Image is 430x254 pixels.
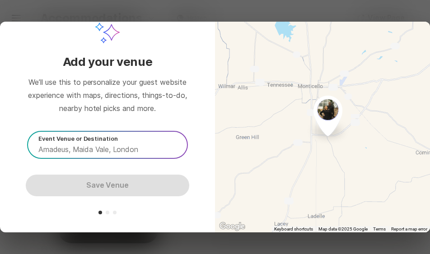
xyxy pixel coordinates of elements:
input: Amadeus, Maida Vale, London [38,144,180,155]
button: Keyboard shortcuts [274,226,313,232]
a: Terms (opens in new tab) [373,226,386,231]
div: Add your venue [63,55,153,69]
button: Save Venue [26,175,189,196]
div: Event Venue or Destination [26,129,189,160]
a: Report a map error [391,226,427,231]
img: 420eae60-508b-11f0-be47-8b5c5aff46eb-ETW_105_CL.jpg [317,99,339,120]
span: Map data ©2025 Google [318,226,368,231]
div: We’ll use this to personalize your guest website experience with maps, directions, things-to-do, ... [26,76,189,115]
img: Google [217,221,247,232]
a: Open this area in Google Maps (opens a new window) [217,221,247,232]
p: Event Venue or Destination [38,134,180,143]
button: Menu [9,9,28,28]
